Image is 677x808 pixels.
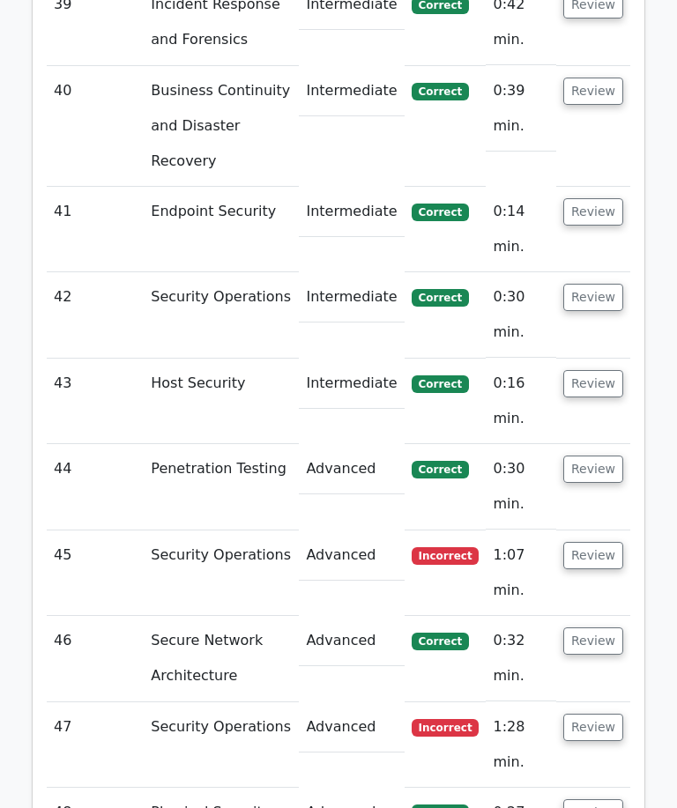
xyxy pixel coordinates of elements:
td: Intermediate [299,272,404,322]
button: Review [563,370,623,397]
span: Correct [412,289,469,307]
td: Penetration Testing [144,444,299,530]
td: Security Operations [144,530,299,616]
td: 0:30 min. [486,272,556,358]
td: 44 [47,444,144,530]
button: Review [563,198,623,226]
td: 42 [47,272,144,358]
td: 45 [47,530,144,616]
td: Advanced [299,702,404,752]
span: Correct [412,204,469,221]
td: 0:39 min. [486,66,556,152]
button: Review [563,284,623,311]
td: Endpoint Security [144,187,299,272]
td: 47 [47,702,144,788]
td: 1:07 min. [486,530,556,616]
td: Secure Network Architecture [144,616,299,701]
button: Review [563,714,623,741]
td: Host Security [144,359,299,444]
td: 43 [47,359,144,444]
span: Incorrect [412,547,480,565]
td: Intermediate [299,187,404,237]
button: Review [563,78,623,105]
span: Correct [412,633,469,650]
td: 41 [47,187,144,272]
td: Intermediate [299,66,404,116]
td: 0:16 min. [486,359,556,444]
td: 46 [47,616,144,701]
span: Correct [412,375,469,393]
button: Review [563,627,623,655]
td: Business Continuity and Disaster Recovery [144,66,299,187]
td: Security Operations [144,702,299,788]
td: 40 [47,66,144,187]
td: 0:14 min. [486,187,556,272]
td: Advanced [299,444,404,494]
td: Security Operations [144,272,299,358]
span: Correct [412,461,469,478]
span: Incorrect [412,719,480,737]
button: Review [563,456,623,483]
button: Review [563,542,623,569]
td: 0:30 min. [486,444,556,530]
td: 0:32 min. [486,616,556,701]
td: Intermediate [299,359,404,409]
span: Correct [412,83,469,100]
td: Advanced [299,616,404,666]
td: 1:28 min. [486,702,556,788]
td: Advanced [299,530,404,581]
